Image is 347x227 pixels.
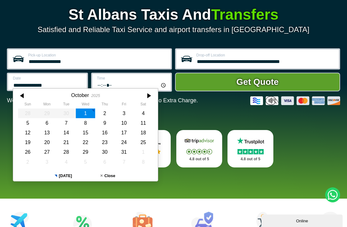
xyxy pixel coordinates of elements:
div: 22 October 2025 [76,138,95,147]
div: 12 October 2025 [18,128,37,138]
th: Thursday [95,102,115,108]
div: 19 October 2025 [18,138,37,147]
div: 26 October 2025 [18,147,37,157]
div: 29 September 2025 [37,109,57,118]
div: 02 November 2025 [18,157,37,167]
div: 28 September 2025 [18,109,37,118]
th: Tuesday [57,102,76,108]
label: Pick-up Location [28,53,167,57]
div: 08 October 2025 [76,118,95,128]
div: 05 October 2025 [18,118,37,128]
div: 07 October 2025 [57,118,76,128]
label: Time [97,76,167,80]
img: Tripadvisor [183,137,215,145]
div: 13 October 2025 [37,128,57,138]
div: 11 October 2025 [134,118,153,128]
div: 04 November 2025 [57,157,76,167]
div: 30 October 2025 [95,147,115,157]
label: Drop-off Location [196,53,335,57]
img: Credit And Debit Cards [250,96,340,105]
div: 02 October 2025 [95,109,115,118]
p: 4.8 out of 5 [183,155,215,163]
th: Monday [37,102,57,108]
img: Stars [237,149,264,154]
button: Close [86,171,130,181]
div: 17 October 2025 [115,128,134,138]
a: Tripadvisor Stars 4.8 out of 5 [176,130,222,167]
div: 31 October 2025 [115,147,134,157]
p: 4.8 out of 5 [234,155,266,163]
div: 20 October 2025 [37,138,57,147]
div: 27 October 2025 [37,147,57,157]
div: 30 September 2025 [57,109,76,118]
button: Get Quote [175,73,340,91]
div: 14 October 2025 [57,128,76,138]
th: Sunday [18,102,37,108]
iframe: chat widget [261,213,344,227]
div: 2025 [91,93,100,98]
img: Trustpilot [234,137,266,145]
div: 06 November 2025 [95,157,115,167]
div: 01 November 2025 [134,147,153,157]
div: 24 October 2025 [115,138,134,147]
div: 03 November 2025 [37,157,57,167]
button: [DATE] [41,171,86,181]
div: 07 November 2025 [115,157,134,167]
div: 08 November 2025 [134,157,153,167]
div: October [71,92,89,98]
label: Date [13,76,83,80]
h1: St Albans Taxis And [7,7,340,22]
p: Satisfied and Reliable Taxi Service and airport transfers in [GEOGRAPHIC_DATA] [7,25,340,34]
span: Transfers [211,6,278,23]
a: Trustpilot Stars 4.8 out of 5 [227,130,273,167]
div: 09 October 2025 [95,118,115,128]
div: 06 October 2025 [37,118,57,128]
p: We Now Accept Card & Contactless Payment In [7,97,198,104]
th: Friday [115,102,134,108]
div: 21 October 2025 [57,138,76,147]
th: Wednesday [76,102,95,108]
div: 01 October 2025 [76,109,95,118]
div: 23 October 2025 [95,138,115,147]
div: 03 October 2025 [115,109,134,118]
div: 10 October 2025 [115,118,134,128]
div: 15 October 2025 [76,128,95,138]
div: 16 October 2025 [95,128,115,138]
div: 25 October 2025 [134,138,153,147]
img: Stars [186,149,212,154]
div: 18 October 2025 [134,128,153,138]
div: 29 October 2025 [76,147,95,157]
div: 04 October 2025 [134,109,153,118]
div: 28 October 2025 [57,147,76,157]
span: The Car at No Extra Charge. [126,97,198,104]
th: Saturday [134,102,153,108]
div: 05 November 2025 [76,157,95,167]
